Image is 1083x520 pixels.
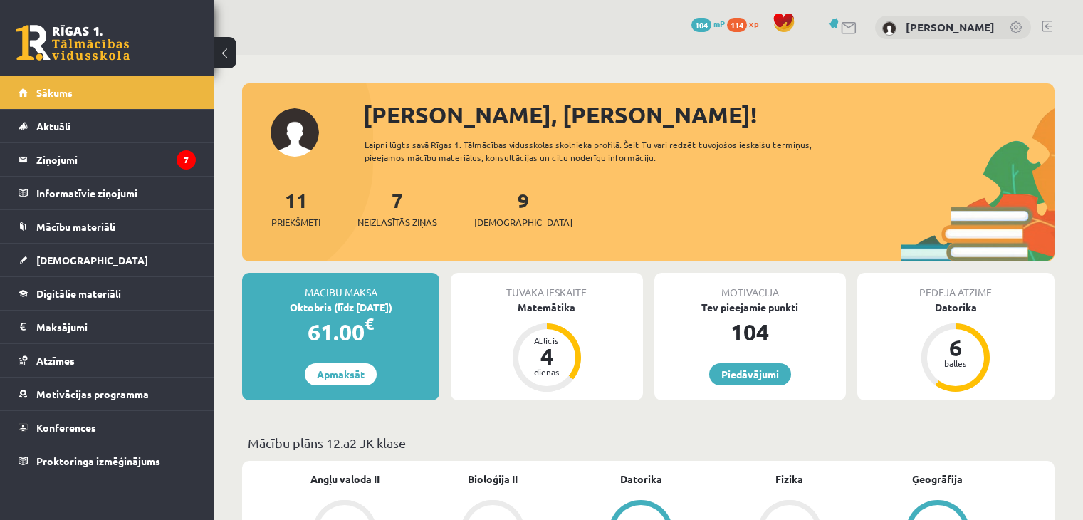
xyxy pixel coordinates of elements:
a: Konferences [19,411,196,444]
span: Proktoringa izmēģinājums [36,454,160,467]
div: 104 [654,315,846,349]
div: Oktobris (līdz [DATE]) [242,300,439,315]
a: 114 xp [727,18,765,29]
a: Ziņojumi7 [19,143,196,176]
a: Piedāvājumi [709,363,791,385]
legend: Informatīvie ziņojumi [36,177,196,209]
a: Maksājumi [19,311,196,343]
div: Atlicis [525,336,568,345]
span: € [365,313,374,334]
a: Datorika [620,472,662,487]
a: Sākums [19,76,196,109]
span: mP [713,18,725,29]
span: Digitālie materiāli [36,287,121,300]
span: xp [749,18,758,29]
span: [DEMOGRAPHIC_DATA] [36,254,148,266]
div: balles [934,359,977,368]
div: Matemātika [451,300,642,315]
a: Atzīmes [19,344,196,377]
a: 104 mP [691,18,725,29]
span: Sākums [36,86,73,99]
span: Konferences [36,421,96,434]
div: 4 [525,345,568,368]
img: Roberts Stāmurs [882,21,896,36]
span: [DEMOGRAPHIC_DATA] [474,215,572,229]
span: Neizlasītās ziņas [357,215,437,229]
legend: Maksājumi [36,311,196,343]
div: Mācību maksa [242,273,439,300]
div: 6 [934,336,977,359]
div: Tuvākā ieskaite [451,273,642,300]
a: Aktuāli [19,110,196,142]
a: Datorika 6 balles [857,300,1055,394]
a: Apmaksāt [305,363,377,385]
div: dienas [525,368,568,376]
span: Aktuāli [36,120,70,132]
a: Informatīvie ziņojumi [19,177,196,209]
a: [PERSON_NAME] [906,20,995,34]
div: Tev pieejamie punkti [654,300,846,315]
div: Datorika [857,300,1055,315]
div: Laipni lūgts savā Rīgas 1. Tālmācības vidusskolas skolnieka profilā. Šeit Tu vari redzēt tuvojošo... [365,138,852,164]
i: 7 [177,150,196,170]
span: 114 [727,18,747,32]
a: Angļu valoda II [310,472,380,487]
div: Pēdējā atzīme [857,273,1055,300]
a: Motivācijas programma [19,378,196,410]
div: Motivācija [654,273,846,300]
div: [PERSON_NAME], [PERSON_NAME]! [363,98,1055,132]
a: Bioloģija II [468,472,518,487]
div: 61.00 [242,315,439,349]
a: Rīgas 1. Tālmācības vidusskola [16,25,130,61]
p: Mācību plāns 12.a2 JK klase [248,433,1049,452]
span: Motivācijas programma [36,388,149,400]
span: 104 [691,18,711,32]
span: Mācību materiāli [36,220,115,233]
a: Digitālie materiāli [19,277,196,310]
a: Matemātika Atlicis 4 dienas [451,300,642,394]
span: Atzīmes [36,354,75,367]
a: 9[DEMOGRAPHIC_DATA] [474,187,572,229]
a: Ģeogrāfija [912,472,963,487]
a: Mācību materiāli [19,210,196,243]
legend: Ziņojumi [36,143,196,176]
a: Proktoringa izmēģinājums [19,444,196,477]
a: 7Neizlasītās ziņas [357,187,437,229]
a: Fizika [775,472,803,487]
span: Priekšmeti [271,215,320,229]
a: 11Priekšmeti [271,187,320,229]
a: [DEMOGRAPHIC_DATA] [19,244,196,276]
